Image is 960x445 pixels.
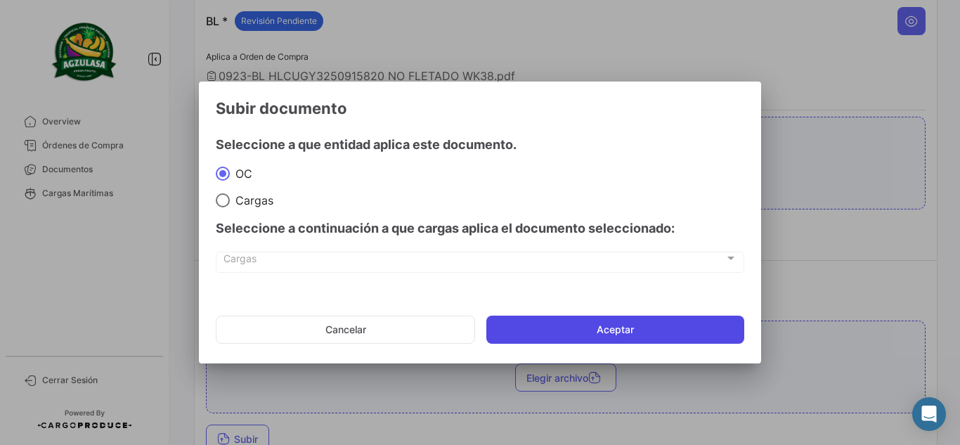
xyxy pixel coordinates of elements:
[216,316,475,344] button: Cancelar
[216,98,744,118] h3: Subir documento
[486,316,744,344] button: Aceptar
[216,219,744,238] h4: Seleccione a continuación a que cargas aplica el documento seleccionado:
[223,255,725,267] span: Cargas
[912,397,946,431] div: Abrir Intercom Messenger
[230,167,252,181] span: OC
[216,135,744,155] h4: Seleccione a que entidad aplica este documento.
[230,193,273,207] span: Cargas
